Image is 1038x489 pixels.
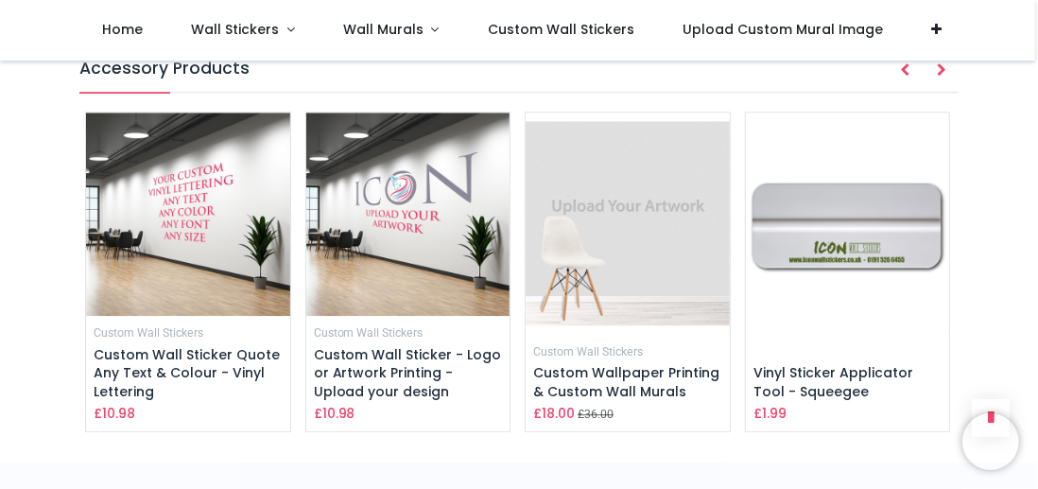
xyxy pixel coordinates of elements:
[102,404,135,423] span: 10.98
[314,346,503,402] h6: Custom Wall Sticker - Logo or Artwork Printing - Upload your design
[753,404,787,423] h6: £
[962,413,1019,470] iframe: Brevo live chat
[925,55,959,87] button: Next
[584,408,614,421] span: 36.00
[79,57,959,93] h5: Accessory Products
[306,113,510,317] img: Custom Wall Sticker - Logo or Artwork Printing - Upload your design
[488,20,634,39] span: Custom Wall Stickers
[94,404,135,423] h6: £
[314,345,502,401] a: Custom Wall Sticker - Logo or Artwork Printing - Upload your design
[753,364,943,401] h6: Vinyl Sticker Applicator Tool - Squeegee
[533,404,575,423] h6: £
[753,363,913,401] a: Vinyl Sticker Applicator Tool - Squeegee
[542,404,575,423] span: 18.00
[191,20,279,39] span: Wall Stickers
[314,326,424,340] small: Custom Wall Stickers
[314,324,424,340] a: Custom Wall Stickers
[533,345,643,358] small: Custom Wall Stickers
[526,113,730,335] img: Custom Wallpaper Printing & Custom Wall Murals
[533,364,722,401] h6: Custom Wallpaper Printing & Custom Wall Murals
[533,343,643,358] a: Custom Wall Stickers
[533,363,719,401] a: Custom Wallpaper Printing & Custom Wall Murals
[683,20,883,39] span: Upload Custom Mural Image
[746,113,950,335] img: Vinyl Sticker Applicator Tool - Squeegee
[314,404,355,423] h6: £
[102,20,143,39] span: Home
[322,404,355,423] span: 10.98
[343,20,424,39] span: Wall Murals
[86,113,290,317] img: Custom Wall Sticker Quote Any Text & Colour - Vinyl Lettering
[94,326,203,340] small: Custom Wall Stickers
[94,346,283,402] h6: Custom Wall Sticker Quote Any Text & Colour - Vinyl Lettering
[762,404,787,423] span: 1.99
[578,407,614,423] small: £
[94,324,203,340] a: Custom Wall Stickers
[888,55,922,87] button: Prev
[94,345,280,401] a: Custom Wall Sticker Quote Any Text & Colour - Vinyl Lettering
